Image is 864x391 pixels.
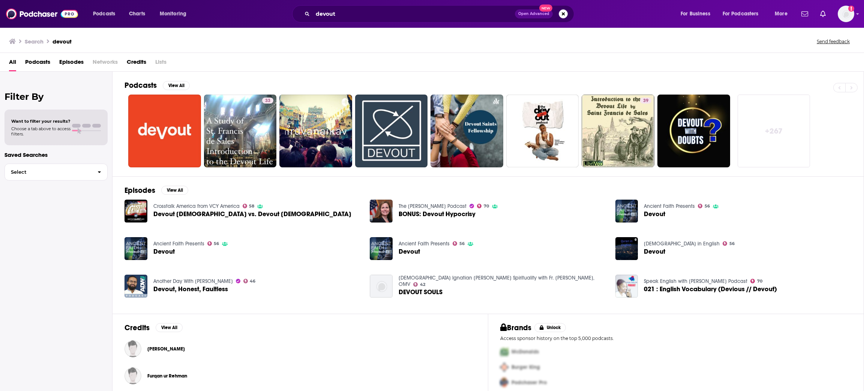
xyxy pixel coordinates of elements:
span: Select [5,170,91,174]
span: Choose a tab above to access filters. [11,126,70,137]
img: First Pro Logo [497,344,511,359]
h3: devout [52,38,72,45]
span: Devout [DEMOGRAPHIC_DATA] vs. Devout [DEMOGRAPHIC_DATA] [153,211,351,217]
img: Devout [615,237,638,260]
button: Select [4,164,108,180]
img: Third Pro Logo [497,375,511,390]
a: Charts [124,8,150,20]
span: Charts [129,9,145,19]
a: Catholic Ignatian Marian Spirituality with Fr. Ed Broom, OMV [399,275,594,287]
span: Credits [127,56,146,71]
span: Podcasts [25,56,50,71]
span: Podchaser Pro [511,379,547,386]
span: Want to filter your results? [11,119,70,124]
span: New [539,5,553,12]
a: Devout [644,248,665,255]
p: Saved Searches [4,151,108,158]
img: Devout [124,237,147,260]
div: Search podcasts, credits, & more... [299,5,581,23]
button: Furqan ur RehmanFurqan ur Rehman [124,364,476,388]
a: Ancient Faith Presents [153,241,204,247]
a: Devout, Honest, Faultless [153,286,228,292]
a: Episodes [59,56,84,71]
a: +267 [738,95,810,167]
span: 42 [420,283,425,286]
a: Devout Catholic vs. Devout Christian [124,200,147,223]
span: Monitoring [160,9,186,19]
img: Patrick Brayer [124,340,141,357]
span: 70 [484,205,489,208]
span: McDonalds [511,349,539,355]
a: 39 [640,98,651,104]
h2: Filter By [4,91,108,102]
a: Ancient Faith Presents [644,203,695,209]
img: Devout [615,200,638,223]
span: 46 [250,280,255,283]
span: Open Advanced [518,12,549,16]
a: Furqan ur Rehman [147,373,187,379]
h3: Search [25,38,43,45]
button: View All [161,186,188,195]
button: Send feedback [814,38,852,45]
h2: Brands [500,323,531,332]
span: Burger King [511,364,540,370]
img: BONUS: Devout Hypocrisy [370,200,393,223]
img: DEVOUT SOULS [370,275,393,298]
input: Search podcasts, credits, & more... [313,8,515,20]
span: 021 : English Vocabulary (Devious // Devout) [644,286,777,292]
button: Open AdvancedNew [515,9,553,18]
a: CreditsView All [124,323,183,332]
button: Unlock [534,323,566,332]
a: 46 [243,279,256,283]
img: Devout [370,237,393,260]
span: More [775,9,787,19]
span: BONUS: Devout Hypocrisy [399,211,475,217]
a: 021 : English Vocabulary (Devious // Devout) [615,275,638,298]
button: View All [163,81,190,90]
a: Devout, Honest, Faultless [124,275,147,298]
button: View All [156,323,183,332]
a: 56 [723,241,735,246]
a: Show notifications dropdown [817,8,829,20]
span: Devout [153,248,175,255]
a: 39 [582,95,654,167]
span: Logged in as sydneymorris_books [838,6,854,22]
a: Devout [399,248,420,255]
a: Another Day With Jesus [153,278,233,284]
span: For Business [681,9,710,19]
a: Devout Catholic vs. Devout Christian [153,211,351,217]
img: Furqan ur Rehman [124,367,141,384]
a: 58 [243,204,255,208]
button: Patrick BrayerPatrick Brayer [124,337,476,361]
span: 70 [757,280,762,283]
p: Access sponsor history on the top 5,000 podcasts. [500,335,852,341]
a: Devout [644,211,665,217]
a: Crosstalk America from VCY America [153,203,240,209]
a: Speak English with Tiffani Podcast [644,278,747,284]
button: open menu [718,8,769,20]
h2: Credits [124,323,150,332]
a: PodcastsView All [124,81,190,90]
a: 56 [207,241,219,246]
button: open menu [675,8,720,20]
a: Patrick Brayer [147,346,185,352]
img: Podchaser - Follow, Share and Rate Podcasts [6,7,78,21]
span: Lists [155,56,166,71]
a: 70 [477,204,489,208]
span: Networks [93,56,118,71]
span: 58 [249,205,254,208]
span: For Podcasters [723,9,759,19]
a: Quran in English [644,241,720,247]
a: 70 [750,279,762,283]
a: The Trey Gowdy Podcast [399,203,466,209]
